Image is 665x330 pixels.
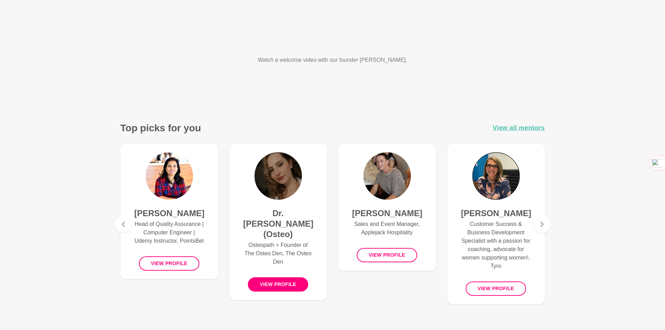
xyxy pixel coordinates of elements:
[120,122,201,134] h3: Top picks for you
[120,144,218,279] a: Diana Philip[PERSON_NAME]Head of Quality Assurance | Computer Engineer | Udemy Instructor, Points...
[461,220,531,270] p: Customer Success & Business Development Specialist with a passion for coaching, advocate for wome...
[243,241,313,266] p: Osteopath + Founder of The Osteo Den, The Osteo Den
[357,248,417,262] button: View profile
[243,208,313,240] h4: Dr. [PERSON_NAME] (Osteo)
[248,277,308,292] button: View profile
[363,152,411,200] img: Jane Hacquoil
[472,152,520,200] img: Kate Vertsonis
[352,208,422,219] h4: [PERSON_NAME]
[134,220,204,245] p: Head of Quality Assurance | Computer Engineer | Udemy Instructor, PointsBet
[139,256,199,271] button: View profile
[229,144,327,300] a: Dr. Anastasiya Ovechkin (Osteo)Dr. [PERSON_NAME] (Osteo)Osteopath + Founder of The Osteo Den, The...
[461,208,531,219] h4: [PERSON_NAME]
[232,56,433,64] p: Watch a welcome video with our founder [PERSON_NAME].
[493,123,545,133] a: View all mentors
[254,152,302,200] img: Dr. Anastasiya Ovechkin (Osteo)
[338,144,436,271] a: Jane Hacquoil[PERSON_NAME]Sales and Event Manager, Applejack HospitalityView profile
[447,144,545,304] a: Kate Vertsonis[PERSON_NAME]Customer Success & Business Development Specialist with a passion for ...
[352,220,422,237] p: Sales and Event Manager, Applejack Hospitality
[134,208,204,219] h4: [PERSON_NAME]
[146,152,193,200] img: Diana Philip
[466,281,526,296] button: View profile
